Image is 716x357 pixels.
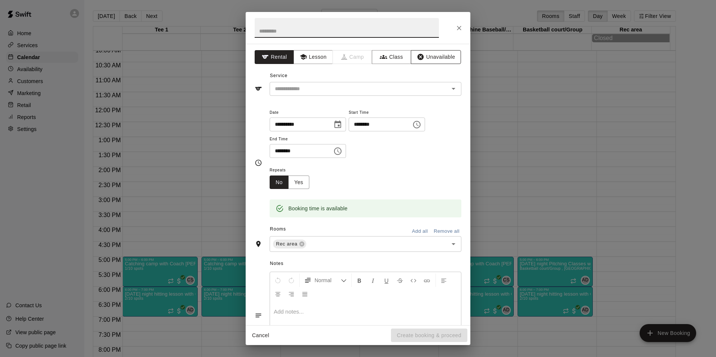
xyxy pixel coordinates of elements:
[330,144,345,159] button: Choose time, selected time is 4:30 PM
[270,134,346,144] span: End Time
[255,159,262,167] svg: Timing
[301,274,350,287] button: Formatting Options
[255,312,262,319] svg: Notes
[288,202,348,215] div: Booking time is available
[372,50,411,64] button: Class
[270,176,309,189] div: outlined button group
[349,108,425,118] span: Start Time
[330,117,345,132] button: Choose date, selected date is Aug 22, 2025
[408,226,432,237] button: Add all
[255,50,294,64] button: Rental
[315,277,341,284] span: Normal
[271,274,284,287] button: Undo
[255,85,262,92] svg: Service
[270,165,315,176] span: Repeats
[273,239,306,248] div: Rec area
[380,274,393,287] button: Format Underline
[270,226,286,232] span: Rooms
[273,240,300,248] span: Rec area
[394,274,406,287] button: Format Strikethrough
[298,287,311,300] button: Justify Align
[271,287,284,300] button: Center Align
[437,274,450,287] button: Left Align
[411,50,461,64] button: Unavailable
[409,117,424,132] button: Choose time, selected time is 4:00 PM
[353,274,366,287] button: Format Bold
[432,226,461,237] button: Remove all
[407,274,420,287] button: Insert Code
[452,21,466,35] button: Close
[255,240,262,248] svg: Rooms
[421,274,433,287] button: Insert Link
[249,329,273,342] button: Cancel
[367,274,379,287] button: Format Italics
[333,50,372,64] span: Camps can only be created in the Services page
[270,73,288,78] span: Service
[285,287,298,300] button: Right Align
[448,239,459,249] button: Open
[448,83,459,94] button: Open
[270,176,289,189] button: No
[294,50,333,64] button: Lesson
[270,108,346,118] span: Date
[270,258,461,270] span: Notes
[285,274,298,287] button: Redo
[288,176,309,189] button: Yes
